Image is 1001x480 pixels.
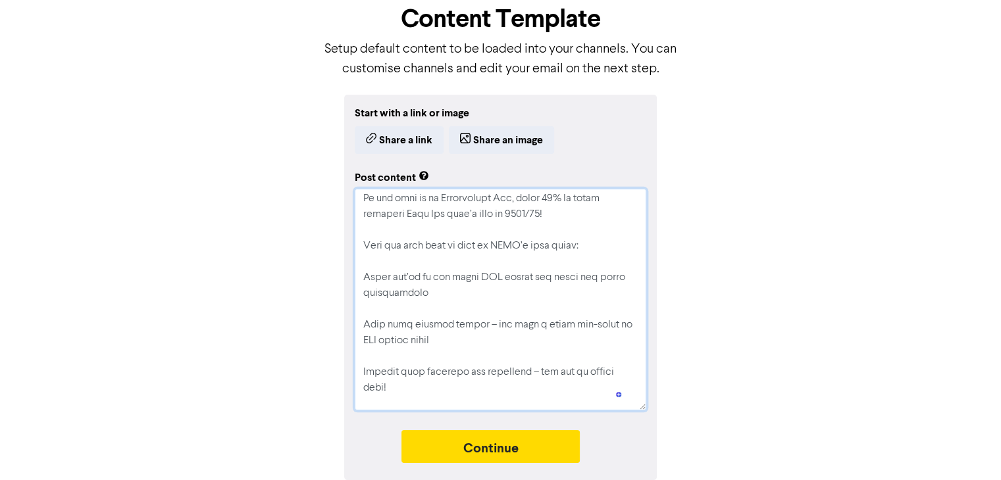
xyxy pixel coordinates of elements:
[323,39,679,79] p: Setup default content to be loaded into your channels. You can customise channels and edit your e...
[355,189,646,410] textarea: To enrich screen reader interactions, please activate Accessibility in Grammarly extension settings
[355,170,429,185] div: Post content
[935,417,1001,480] iframe: Chat Widget
[323,4,679,34] h1: Content Template
[355,126,444,154] button: Share a link
[401,430,580,463] button: Continue
[355,105,646,121] div: Start with a link or image
[449,126,554,154] button: Share an image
